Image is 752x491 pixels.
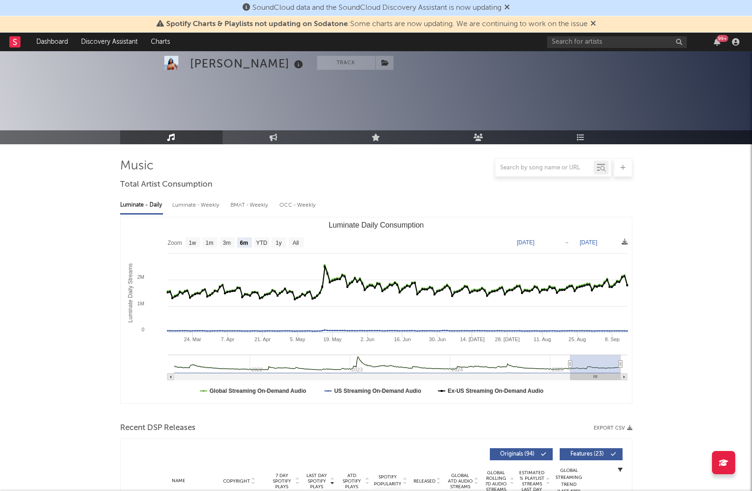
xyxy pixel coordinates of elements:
span: Originals ( 94 ) [496,451,539,457]
text: 21. Apr [254,336,271,342]
text: 0 [141,327,144,332]
text: 11. Aug [533,336,550,342]
a: Dashboard [30,33,75,51]
text: [DATE] [580,239,597,246]
span: Dismiss [504,4,510,12]
text: 14. [DATE] [460,336,484,342]
text: 8. Sep [604,336,619,342]
text: 1y [276,240,282,246]
button: Features(23) [560,448,623,460]
text: Ex-US Streaming On-Demand Audio [447,388,543,394]
text: 30. Jun [429,336,446,342]
text: [DATE] [517,239,535,246]
div: Name [149,478,210,484]
span: ATD Spotify Plays [339,473,364,490]
div: [PERSON_NAME] [190,56,305,71]
text: 1M [137,301,144,306]
text: Global Streaming On-Demand Audio [210,388,306,394]
text: 2. Jun [360,336,374,342]
text: 25. Aug [569,336,586,342]
span: Dismiss [590,20,596,28]
text: All [292,240,298,246]
svg: Luminate Daily Consumption [121,217,632,404]
span: : Some charts are now updating. We are continuing to work on the issue [166,20,588,28]
span: Features ( 23 ) [566,451,609,457]
span: Spotify Charts & Playlists not updating on Sodatone [166,20,348,28]
span: Last Day Spotify Plays [305,473,329,490]
text: → [564,239,569,246]
div: OCC - Weekly [279,197,317,213]
text: Luminate Daily Consumption [328,221,424,229]
span: Released [413,478,435,484]
div: Luminate - Daily [120,197,163,213]
span: 7 Day Spotify Plays [270,473,294,490]
text: 2M [137,274,144,280]
span: SoundCloud data and the SoundCloud Discovery Assistant is now updating [252,4,501,12]
a: Charts [144,33,176,51]
text: 6m [240,240,248,246]
text: 1w [189,240,196,246]
span: Copyright [223,478,250,484]
span: Spotify Popularity [374,474,401,488]
div: Luminate - Weekly [172,197,221,213]
text: 19. May [323,336,342,342]
span: Global ATD Audio Streams [447,473,473,490]
text: 24. Mar [183,336,201,342]
input: Search for artists [547,36,687,48]
button: Originals(94) [490,448,553,460]
text: US Streaming On-Demand Audio [334,388,421,394]
span: Total Artist Consumption [120,179,212,190]
button: 99+ [714,38,720,46]
text: Zoom [168,240,182,246]
text: Luminate Daily Streams [127,263,133,323]
text: YTD [256,240,267,246]
text: 3m [223,240,230,246]
text: 5. May [290,336,305,342]
button: Track [317,56,375,70]
button: Export CSV [594,425,632,431]
text: 28. [DATE] [495,336,520,342]
text: 1m [205,240,213,246]
a: Discovery Assistant [75,33,144,51]
text: 7. Apr [221,336,234,342]
div: BMAT - Weekly [230,197,270,213]
span: Recent DSP Releases [120,423,196,434]
input: Search by song name or URL [495,164,594,172]
div: 99 + [717,35,728,42]
text: 16. Jun [394,336,411,342]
